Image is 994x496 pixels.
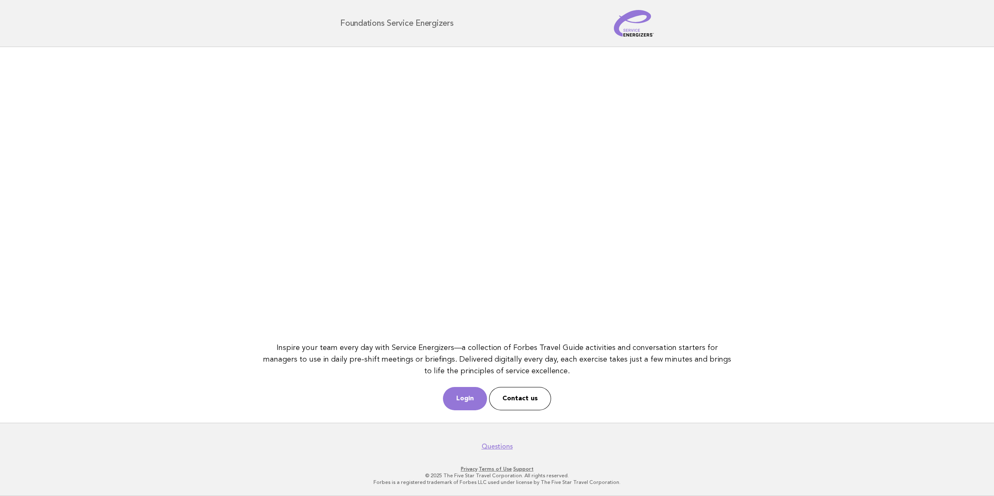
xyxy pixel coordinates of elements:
a: Terms of Use [479,466,512,472]
p: Forbes is a registered trademark of Forbes LLC used under license by The Five Star Travel Corpora... [242,479,752,486]
a: Contact us [489,387,551,410]
p: · · [242,466,752,472]
iframe: YouTube video player [259,60,736,328]
p: © 2025 The Five Star Travel Corporation. All rights reserved. [242,472,752,479]
img: Service Energizers [614,10,654,37]
a: Questions [482,442,513,451]
p: Inspire your team every day with Service Energizers—a collection of Forbes Travel Guide activitie... [259,342,736,377]
a: Login [443,387,487,410]
a: Support [513,466,534,472]
a: Privacy [461,466,477,472]
h1: Foundations Service Energizers [340,19,454,27]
